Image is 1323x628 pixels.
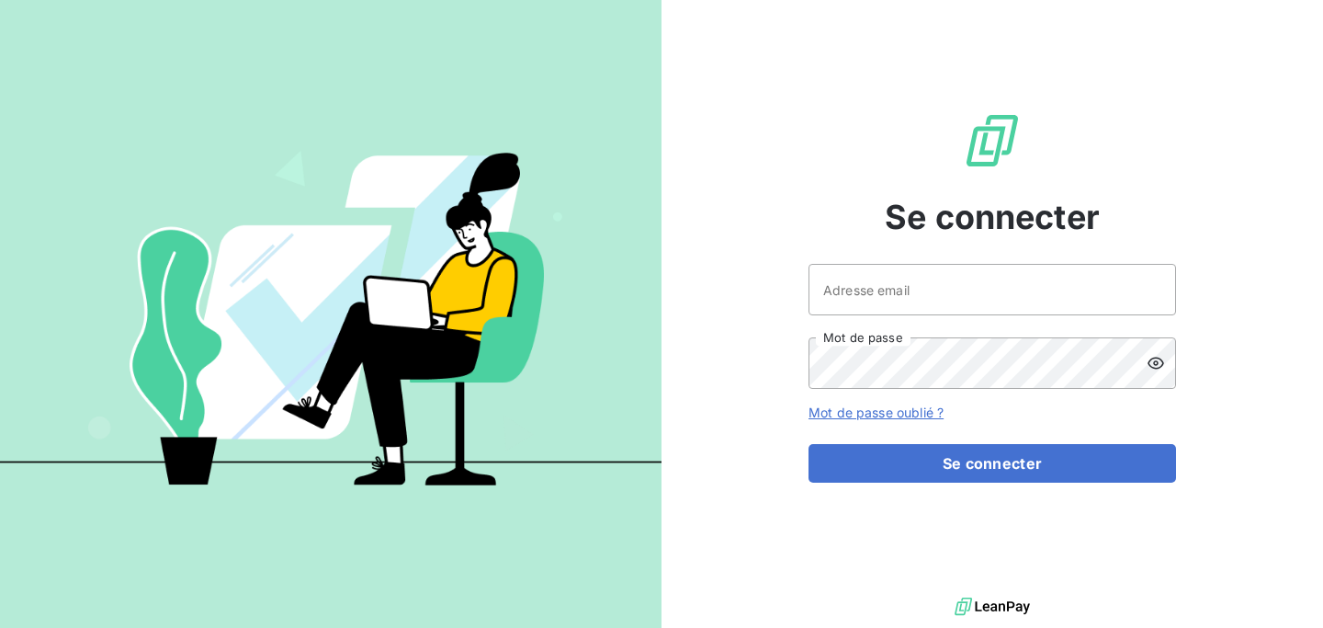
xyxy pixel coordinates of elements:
img: Logo LeanPay [963,111,1022,170]
button: Se connecter [808,444,1176,483]
input: placeholder [808,264,1176,315]
a: Mot de passe oublié ? [808,405,944,420]
span: Se connecter [885,192,1100,242]
img: logo [955,593,1030,621]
